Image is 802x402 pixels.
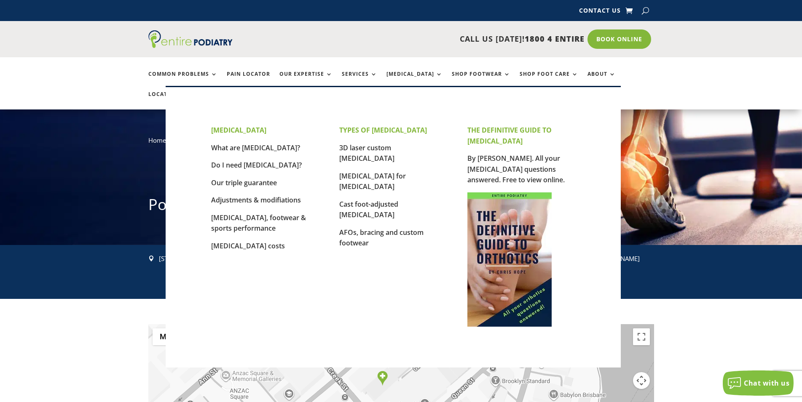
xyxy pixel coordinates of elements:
a: AFOs, bracing and custom footwear [339,228,424,248]
h1: Podiatrist [GEOGRAPHIC_DATA] [148,194,654,219]
a: Shop Footwear [452,71,510,89]
nav: breadcrumb [148,135,654,152]
span: 1800 4 ENTIRE [525,34,585,44]
a: [MEDICAL_DATA] for [MEDICAL_DATA] [339,171,406,192]
a: [MEDICAL_DATA] costs [211,241,285,250]
a: Book Online [587,29,651,49]
a: Locations [148,91,190,109]
a: Services [342,71,377,89]
a: Pain Locator [227,71,270,89]
a: Do I need [MEDICAL_DATA]? [211,160,302,170]
div: Parking [414,353,424,368]
strong: THE DEFINITIVE GUIDE TO [MEDICAL_DATA] [467,125,552,146]
a: By [PERSON_NAME]. All your [MEDICAL_DATA] questions answered. Free to view online. [467,154,565,184]
a: Cast foot-adjusted [MEDICAL_DATA] [339,200,398,220]
a: [MEDICAL_DATA] [386,71,443,89]
a: Contact Us [579,8,621,17]
a: Common Problems [148,71,217,89]
a: Our triple guarantee [211,178,277,187]
a: Our Expertise [279,71,333,89]
a: Shop Foot Care [520,71,578,89]
p: CALL US [DATE]! [265,34,585,45]
strong: TYPES OF [MEDICAL_DATA] [339,125,427,135]
a: Adjustments & modifiations [211,195,301,205]
span: Chat with us [744,378,789,388]
p: [STREET_ADDRESS] [159,253,267,264]
a: [MEDICAL_DATA], footwear & sports performance [211,213,306,233]
button: Chat with us [723,370,794,396]
a: Home [148,136,166,144]
strong: [MEDICAL_DATA] [211,125,266,135]
div: Entire Podiatry Brisbane CBD Clinic [377,371,388,386]
button: Show street map [153,328,182,345]
a: What are [MEDICAL_DATA]? [211,143,300,152]
button: Toggle fullscreen view [633,328,650,345]
a: Entire Podiatry [148,41,233,50]
button: Map camera controls [633,372,650,389]
a: About [587,71,616,89]
span:  [148,256,154,261]
img: Cover for The Definitive Guide to Orthotics by Chris Hope of Entire Podiatry [467,192,552,327]
a: 3D laser custom [MEDICAL_DATA] [339,143,394,163]
img: logo (1) [148,30,233,48]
